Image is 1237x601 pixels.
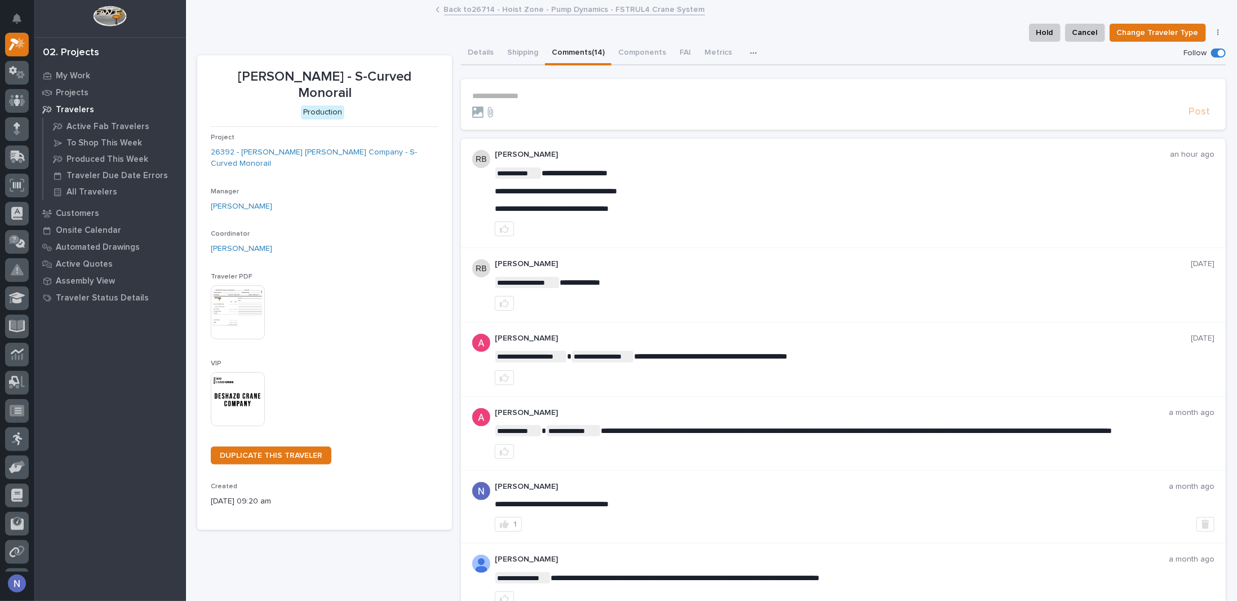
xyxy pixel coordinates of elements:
[34,101,186,118] a: Travelers
[1029,24,1061,42] button: Hold
[34,289,186,306] a: Traveler Status Details
[43,135,186,151] a: To Shop This Week
[43,47,99,59] div: 02. Projects
[56,226,121,236] p: Onsite Calendar
[56,88,88,98] p: Projects
[34,238,186,255] a: Automated Drawings
[495,259,1191,269] p: [PERSON_NAME]
[1184,105,1214,118] button: Post
[301,105,344,120] div: Production
[495,444,514,459] button: like this post
[472,334,490,352] img: ACg8ocKcMZQ4tabbC1K-lsv7XHeQNnaFu4gsgPufzKnNmz0_a9aUSA=s96-c
[472,482,490,500] img: AAcHTteuQEK04Eo7TKivd0prvPv7DcCqBy2rdUmKrKBKNcQJ=s96-c
[545,42,611,65] button: Comments (14)
[1169,555,1214,564] p: a month ago
[211,360,221,367] span: VIP
[56,242,140,253] p: Automated Drawings
[34,67,186,84] a: My Work
[495,555,1169,564] p: [PERSON_NAME]
[211,483,237,490] span: Created
[1189,105,1210,118] span: Post
[1196,517,1214,532] button: Delete post
[1191,259,1214,269] p: [DATE]
[66,138,142,148] p: To Shop This Week
[698,42,739,65] button: Metrics
[211,188,239,195] span: Manager
[56,293,149,303] p: Traveler Status Details
[1169,408,1214,418] p: a month ago
[211,69,438,101] p: [PERSON_NAME] - S-Curved Monorail
[1170,150,1214,160] p: an hour ago
[495,296,514,311] button: like this post
[43,184,186,200] a: All Travelers
[211,496,438,507] p: [DATE] 09:20 am
[66,171,168,181] p: Traveler Due Date Errors
[673,42,698,65] button: FAI
[14,14,29,32] div: Notifications
[611,42,673,65] button: Components
[211,273,252,280] span: Traveler PDF
[495,482,1169,492] p: [PERSON_NAME]
[513,520,517,528] div: 1
[34,222,186,238] a: Onsite Calendar
[66,122,149,132] p: Active Fab Travelers
[66,187,117,197] p: All Travelers
[56,276,115,286] p: Assembly View
[56,105,94,115] p: Travelers
[43,151,186,167] a: Produced This Week
[34,84,186,101] a: Projects
[211,231,250,237] span: Coordinator
[211,201,272,213] a: [PERSON_NAME]
[444,2,705,15] a: Back to26714 - Hoist Zone - Pump Dynamics - FSTRUL4 Crane System
[495,222,514,236] button: like this post
[1072,26,1098,39] span: Cancel
[43,167,186,183] a: Traveler Due Date Errors
[461,42,500,65] button: Details
[472,408,490,426] img: ACg8ocKcMZQ4tabbC1K-lsv7XHeQNnaFu4gsgPufzKnNmz0_a9aUSA=s96-c
[56,209,99,219] p: Customers
[495,370,514,385] button: like this post
[1183,48,1207,58] p: Follow
[495,150,1170,160] p: [PERSON_NAME]
[34,255,186,272] a: Active Quotes
[66,154,148,165] p: Produced This Week
[211,243,272,255] a: [PERSON_NAME]
[211,147,438,170] a: 26392 - [PERSON_NAME] [PERSON_NAME] Company - S-Curved Monorail
[93,6,126,26] img: Workspace Logo
[472,555,490,573] img: AOh14GjSnsZhInYMAl2VIng-st1Md8In0uqDMk7tOoQNx6CrVl7ct0jB5IZFYVrQT5QA0cOuF6lsKrjh3sjyefAjBh-eRxfSk...
[495,408,1169,418] p: [PERSON_NAME]
[1169,482,1214,492] p: a month ago
[43,118,186,134] a: Active Fab Travelers
[220,452,322,459] span: DUPLICATE THIS TRAVELER
[1110,24,1206,42] button: Change Traveler Type
[56,71,90,81] p: My Work
[500,42,545,65] button: Shipping
[495,334,1191,343] p: [PERSON_NAME]
[211,134,234,141] span: Project
[1117,26,1199,39] span: Change Traveler Type
[1065,24,1105,42] button: Cancel
[5,7,29,30] button: Notifications
[56,259,113,269] p: Active Quotes
[211,447,331,465] a: DUPLICATE THIS TRAVELER
[5,572,29,595] button: users-avatar
[34,272,186,289] a: Assembly View
[1191,334,1214,343] p: [DATE]
[34,205,186,222] a: Customers
[495,517,522,532] button: 1
[1036,26,1053,39] span: Hold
